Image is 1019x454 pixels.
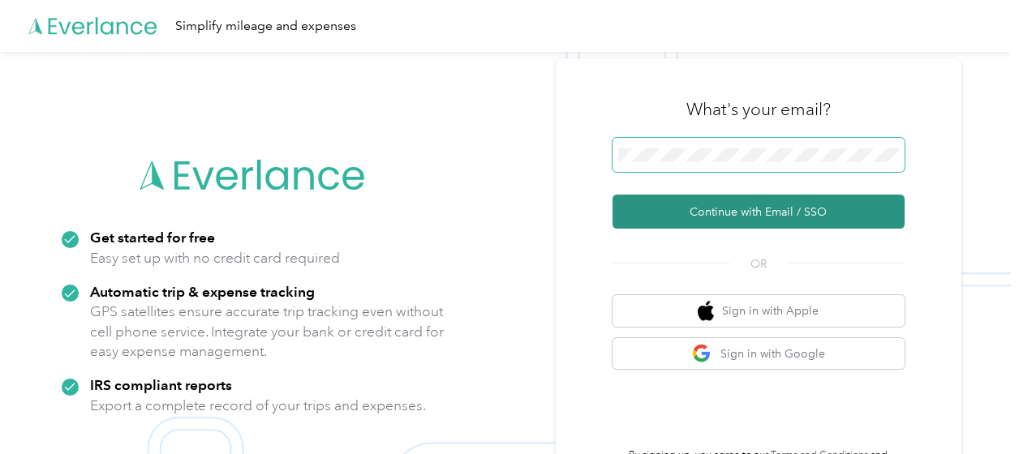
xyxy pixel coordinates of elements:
strong: IRS compliant reports [90,376,232,393]
p: GPS satellites ensure accurate trip tracking even without cell phone service. Integrate your bank... [90,302,445,362]
h3: What's your email? [686,98,831,121]
img: apple logo [698,301,714,321]
p: Export a complete record of your trips and expenses. [90,396,426,416]
strong: Get started for free [90,229,215,246]
strong: Automatic trip & expense tracking [90,283,315,300]
button: google logoSign in with Google [613,338,905,370]
img: google logo [692,344,712,364]
button: apple logoSign in with Apple [613,295,905,327]
span: OR [730,255,787,272]
p: Easy set up with no credit card required [90,248,340,268]
keeper-lock: Open Keeper Popup [877,145,896,165]
button: Continue with Email / SSO [613,195,905,229]
div: Simplify mileage and expenses [175,16,356,36]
